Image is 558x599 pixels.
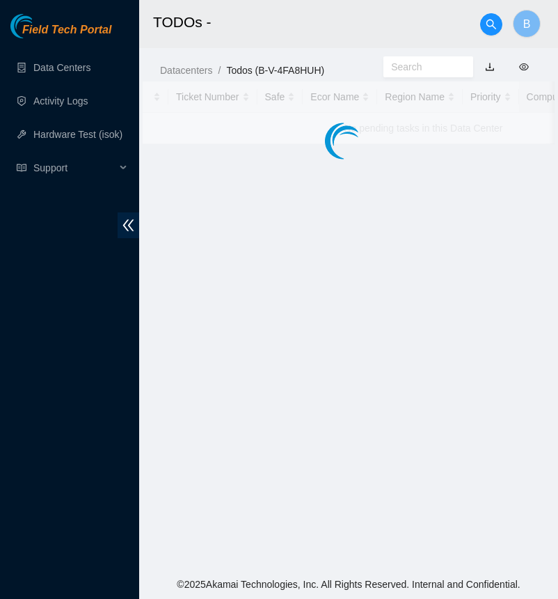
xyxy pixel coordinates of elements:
[10,25,111,43] a: Akamai TechnologiesField Tech Portal
[218,65,221,76] span: /
[519,62,529,72] span: eye
[118,212,139,238] span: double-left
[33,95,88,107] a: Activity Logs
[160,65,212,76] a: Datacenters
[481,19,502,30] span: search
[33,62,90,73] a: Data Centers
[33,129,122,140] a: Hardware Test (isok)
[480,13,502,36] button: search
[475,56,505,78] button: download
[391,59,454,75] input: Search
[10,14,70,38] img: Akamai Technologies
[513,10,541,38] button: B
[139,570,558,599] footer: © 2025 Akamai Technologies, Inc. All Rights Reserved. Internal and Confidential.
[22,24,111,37] span: Field Tech Portal
[523,15,531,33] span: B
[226,65,324,76] a: Todos (B-V-4FA8HUH)
[17,163,26,173] span: read
[33,154,115,182] span: Support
